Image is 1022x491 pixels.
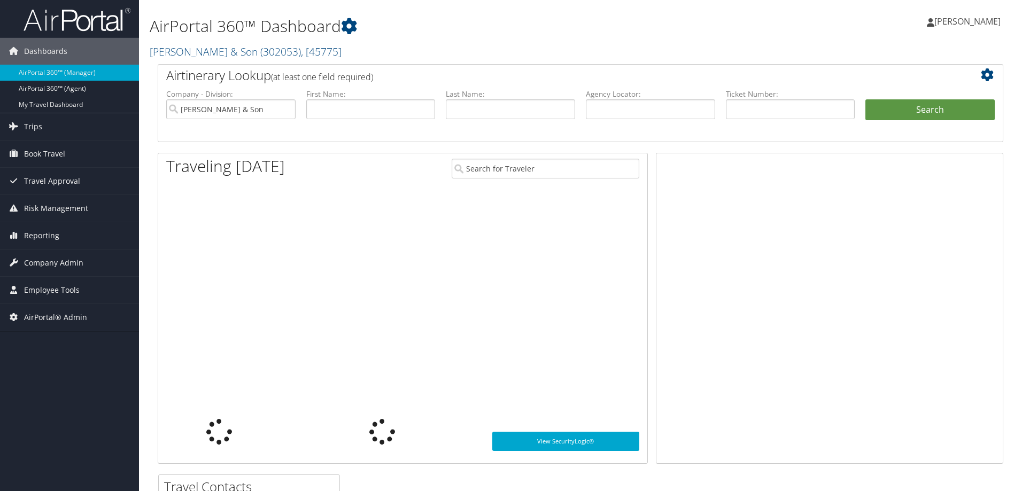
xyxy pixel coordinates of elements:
[492,432,639,451] a: View SecurityLogic®
[260,44,301,59] span: ( 302053 )
[24,38,67,65] span: Dashboards
[24,195,88,222] span: Risk Management
[24,141,65,167] span: Book Travel
[166,155,285,177] h1: Traveling [DATE]
[24,222,59,249] span: Reporting
[726,89,855,99] label: Ticket Number:
[24,113,42,140] span: Trips
[24,168,80,194] span: Travel Approval
[306,89,436,99] label: First Name:
[166,89,296,99] label: Company - Division:
[24,7,130,32] img: airportal-logo.png
[446,89,575,99] label: Last Name:
[934,15,1001,27] span: [PERSON_NAME]
[865,99,995,121] button: Search
[271,71,373,83] span: (at least one field required)
[24,277,80,303] span: Employee Tools
[150,15,724,37] h1: AirPortal 360™ Dashboard
[301,44,342,59] span: , [ 45775 ]
[452,159,639,178] input: Search for Traveler
[150,44,342,59] a: [PERSON_NAME] & Son
[166,66,924,84] h2: Airtinerary Lookup
[586,89,715,99] label: Agency Locator:
[927,5,1011,37] a: [PERSON_NAME]
[24,250,83,276] span: Company Admin
[24,304,87,331] span: AirPortal® Admin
